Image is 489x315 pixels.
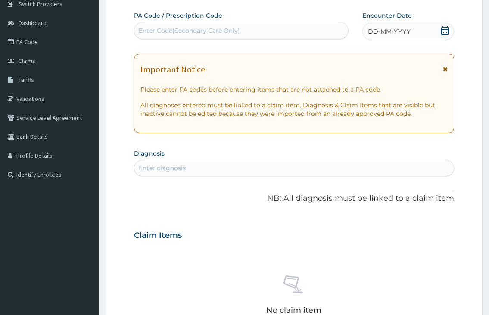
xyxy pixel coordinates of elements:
span: Claims [19,57,35,65]
label: Diagnosis [134,149,165,158]
p: Please enter PA codes before entering items that are not attached to a PA code [140,85,447,94]
label: PA Code / Prescription Code [134,11,222,20]
span: Tariffs [19,76,34,84]
span: DD-MM-YYYY [368,27,411,36]
div: Enter diagnosis [139,164,186,172]
h3: Claim Items [134,231,182,240]
span: Dashboard [19,19,47,27]
div: Enter Code(Secondary Care Only) [139,26,240,35]
h1: Important Notice [140,65,205,74]
p: NB: All diagnosis must be linked to a claim item [134,193,454,204]
p: All diagnoses entered must be linked to a claim item. Diagnosis & Claim Items that are visible bu... [140,101,447,118]
label: Encounter Date [362,11,412,20]
p: No claim item [266,306,321,315]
